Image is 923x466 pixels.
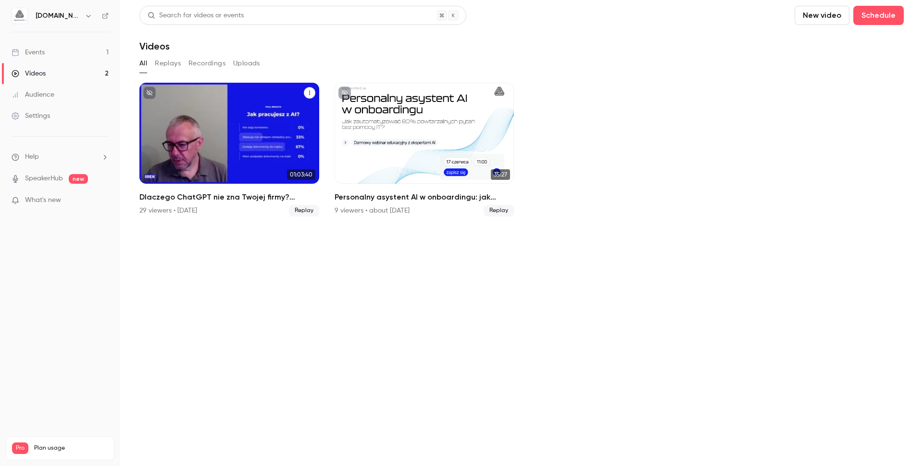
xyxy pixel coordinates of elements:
span: What's new [25,195,61,205]
div: Settings [12,111,50,121]
img: aigmented.io [12,8,27,24]
button: Recordings [188,56,225,71]
span: Plan usage [34,444,108,452]
span: Replay [484,205,514,216]
h2: Dlaczego ChatGPT nie zna Twojej firmy? Praktyczny przewodnik przygotowania wiedzy firmowej jako k... [139,191,319,203]
span: new [69,174,88,184]
button: unpublished [143,87,156,99]
li: help-dropdown-opener [12,152,109,162]
li: Personalny asystent AI w onboardingu: jak zautomatyzować 80% powtarzalnych pytań bez pomocy IT? [335,83,514,216]
div: Audience [12,90,54,100]
span: 01:03:40 [287,169,315,180]
span: Replay [289,205,319,216]
h2: Personalny asystent AI w onboardingu: jak zautomatyzować 80% powtarzalnych pytań bez pomocy IT? [335,191,514,203]
button: Uploads [233,56,260,71]
div: Search for videos or events [148,11,244,21]
button: unpublished [338,87,351,99]
span: Help [25,152,39,162]
a: SpeakerHub [25,174,63,184]
h6: [DOMAIN_NAME] [36,11,81,21]
button: All [139,56,147,71]
li: Dlaczego ChatGPT nie zna Twojej firmy? Praktyczny przewodnik przygotowania wiedzy firmowej jako k... [139,83,319,216]
button: Schedule [853,6,904,25]
div: 29 viewers • [DATE] [139,206,197,215]
a: 01:03:40Dlaczego ChatGPT nie zna Twojej firmy? Praktyczny przewodnik przygotowania wiedzy firmowe... [139,83,319,216]
div: Videos [12,69,46,78]
h1: Videos [139,40,170,52]
span: Pro [12,442,28,454]
a: 35:27Personalny asystent AI w onboardingu: jak zautomatyzować 80% powtarzalnych pytań bez pomocy ... [335,83,514,216]
button: New video [795,6,849,25]
section: Videos [139,6,904,460]
ul: Videos [139,83,904,216]
div: 9 viewers • about [DATE] [335,206,410,215]
div: Events [12,48,45,57]
span: 35:27 [491,169,510,180]
button: Replays [155,56,181,71]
